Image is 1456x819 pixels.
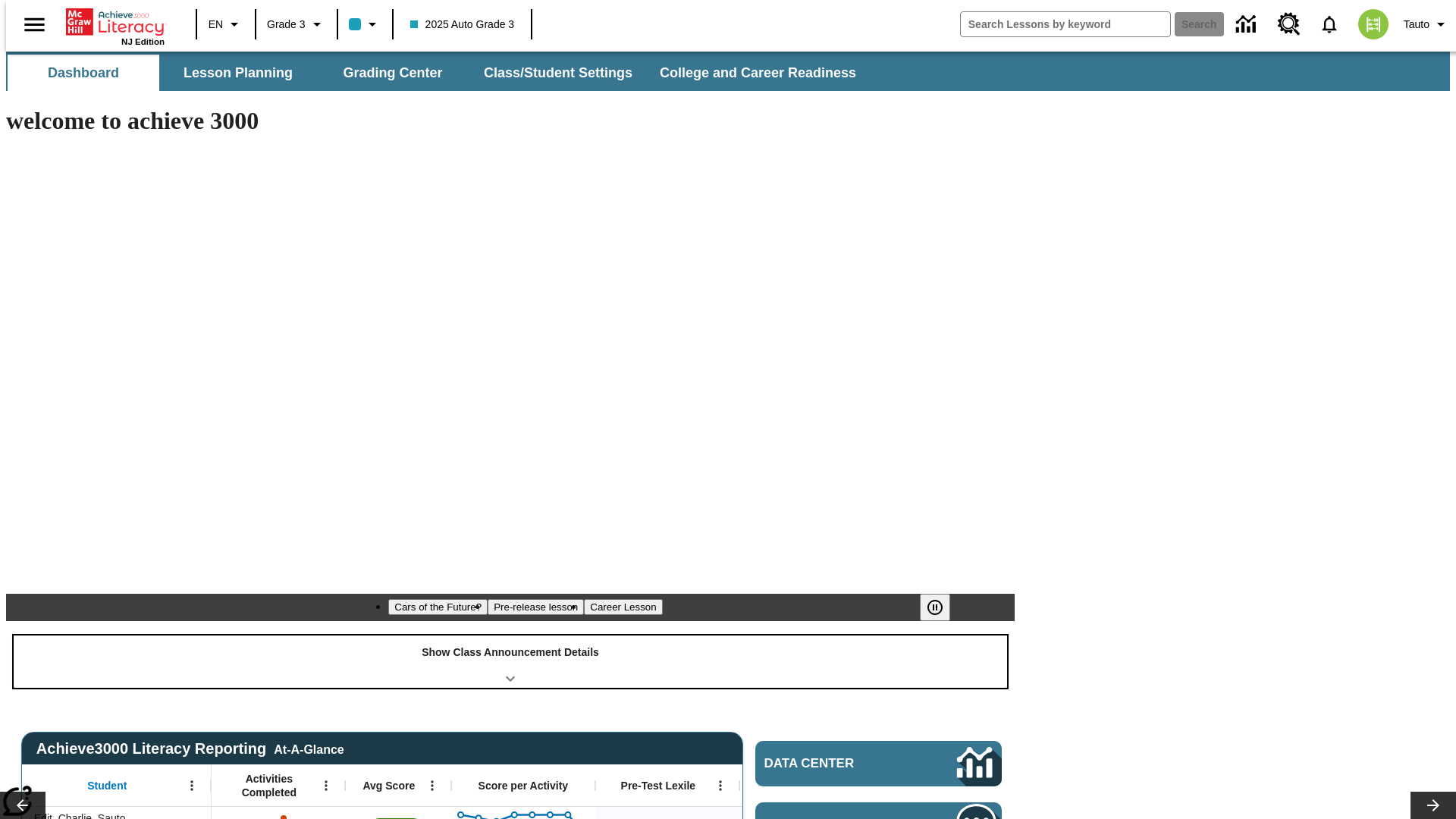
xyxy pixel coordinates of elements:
[66,7,165,37] a: Home
[584,599,662,615] button: Slide 3 Career Lesson
[1310,5,1349,44] a: Notifications
[755,741,1002,786] a: Data Center
[422,645,599,661] p: Show Class Announcement Details
[87,779,127,792] span: Student
[1269,4,1310,45] a: Resource Center, Will open in new tab
[8,55,159,91] button: Dashboard
[920,594,950,621] button: Pause
[410,17,515,33] span: 2025 Auto Grade 3
[388,599,488,615] button: Slide 1 Cars of the Future?
[621,779,696,792] span: Pre-Test Lexile
[14,635,1007,688] div: Show Class Announcement Details
[920,594,965,621] div: Pause
[267,17,306,33] span: Grade 3
[764,756,906,771] span: Data Center
[472,55,645,91] button: Class/Student Settings
[209,17,223,33] span: EN
[1358,9,1389,39] img: avatar image
[362,779,415,792] span: Avg Score
[6,52,1450,91] div: SubNavbar
[1404,17,1429,33] span: Tauto
[961,12,1170,36] input: search field
[66,5,165,46] div: Home
[12,2,57,47] button: Open side menu
[36,740,344,758] span: Achieve3000 Literacy Reporting
[315,774,337,797] button: Open Menu
[343,11,388,38] button: Class color is light blue. Change class color
[180,774,203,797] button: Open Menu
[1349,5,1398,44] button: Select a new avatar
[202,11,250,38] button: Language: EN, Select a language
[709,774,732,797] button: Open Menu
[162,55,314,91] button: Lesson Planning
[317,55,469,91] button: Grading Center
[219,772,319,799] span: Activities Completed
[1410,792,1456,819] button: Lesson carousel, Next
[274,740,344,757] div: At-A-Glance
[648,55,868,91] button: College and Career Readiness
[1227,4,1269,45] a: Data Center
[488,599,584,615] button: Slide 2 Pre-release lesson
[1398,11,1456,38] button: Profile/Settings
[261,11,332,38] button: Grade: Grade 3, Select a grade
[6,55,870,91] div: SubNavbar
[121,37,165,46] span: NJ Edition
[421,774,444,797] button: Open Menu
[479,779,569,792] span: Score per Activity
[6,107,1015,135] h1: welcome to achieve 3000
